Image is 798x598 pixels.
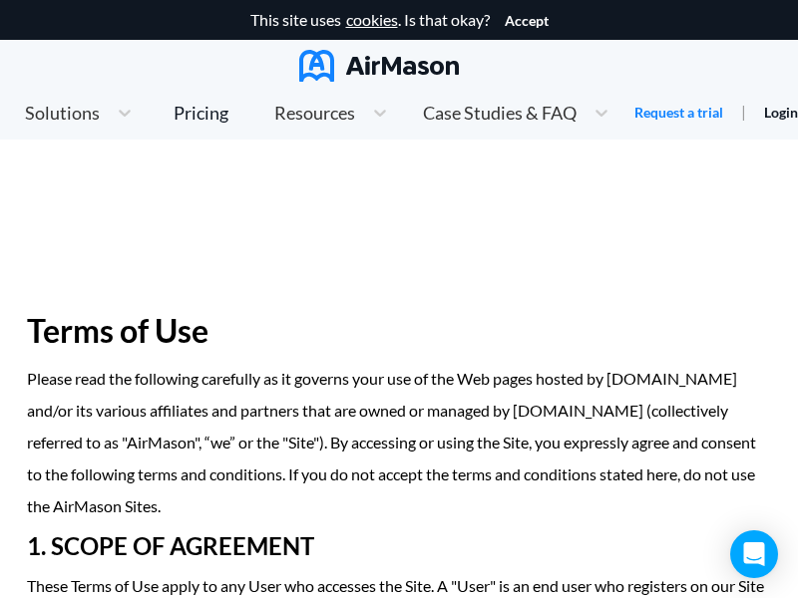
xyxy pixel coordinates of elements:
[27,522,771,570] h2: 1. SCOPE OF AGREEMENT
[634,103,723,123] a: Request a trial
[346,11,398,29] a: cookies
[174,104,228,122] div: Pricing
[25,104,100,122] span: Solutions
[505,13,549,29] button: Accept cookies
[730,530,778,578] div: Open Intercom Messenger
[764,104,798,121] a: Login
[741,102,746,121] span: |
[299,50,459,82] img: AirMason Logo
[423,104,577,122] span: Case Studies & FAQ
[27,363,771,522] p: Please read the following carefully as it governs your use of the Web pages hosted by [DOMAIN_NAM...
[274,104,355,122] span: Resources
[174,95,228,131] a: Pricing
[27,299,771,363] h1: Terms of Use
